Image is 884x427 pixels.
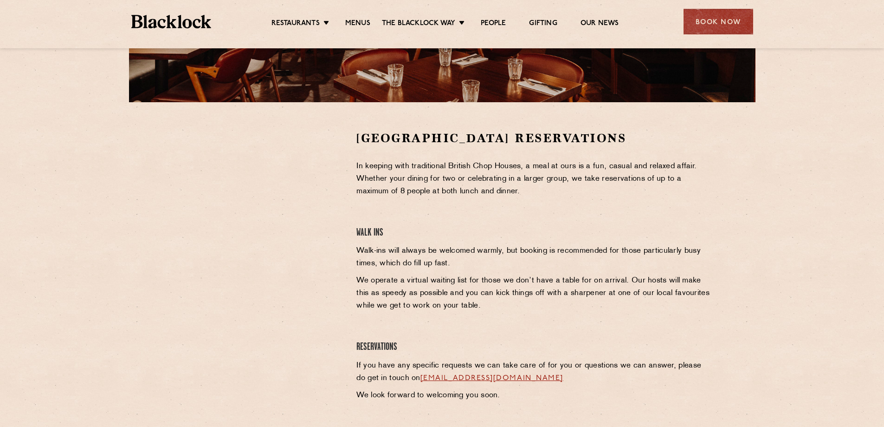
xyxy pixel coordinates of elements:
p: If you have any specific requests we can take care of for you or questions we can answer, please ... [356,360,712,385]
h4: Reservations [356,341,712,354]
p: Walk-ins will always be welcomed warmly, but booking is recommended for those particularly busy t... [356,245,712,270]
div: Book Now [684,9,753,34]
h2: [GEOGRAPHIC_DATA] Reservations [356,130,712,146]
a: People [481,19,506,29]
iframe: OpenTable make booking widget [205,130,309,270]
h4: Walk Ins [356,227,712,239]
p: In keeping with traditional British Chop Houses, a meal at ours is a fun, casual and relaxed affa... [356,160,712,198]
p: We look forward to welcoming you soon. [356,389,712,402]
p: We operate a virtual waiting list for those we don’t have a table for on arrival. Our hosts will ... [356,275,712,312]
a: [EMAIL_ADDRESS][DOMAIN_NAME] [420,374,563,382]
a: Restaurants [271,19,320,29]
a: Gifting [529,19,557,29]
img: BL_Textured_Logo-footer-cropped.svg [131,15,212,28]
a: Our News [581,19,619,29]
a: The Blacklock Way [382,19,455,29]
a: Menus [345,19,370,29]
